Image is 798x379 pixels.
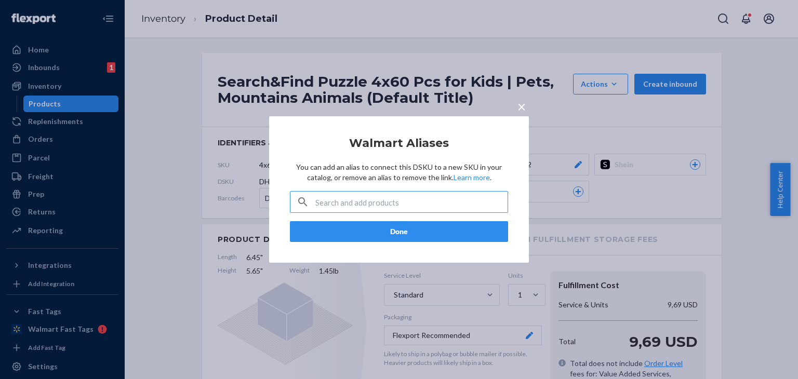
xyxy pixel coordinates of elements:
[315,192,508,212] input: Search and add products
[290,162,508,183] p: You can add an alias to connect this DSKU to a new SKU in your catalog, or remove an alias to rem...
[290,221,508,242] button: Done
[454,173,490,182] a: Learn more
[290,137,508,150] h2: Walmart Aliases
[517,98,526,115] span: ×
